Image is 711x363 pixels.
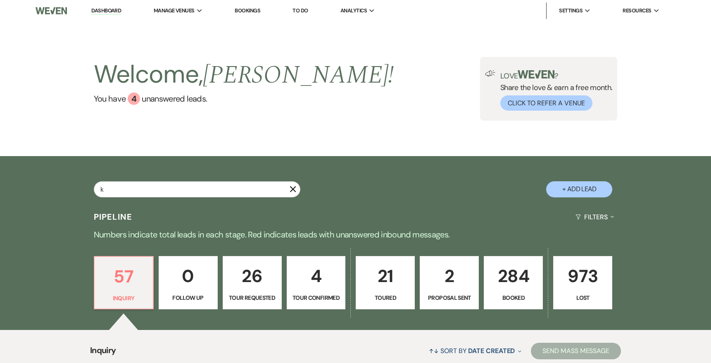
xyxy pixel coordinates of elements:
button: + Add Lead [546,181,612,197]
a: 26Tour Requested [223,256,282,310]
span: Inquiry [90,344,116,362]
p: Tour Confirmed [292,293,340,302]
span: ↑↓ [429,346,439,355]
h2: Welcome, [94,57,394,93]
a: 0Follow Up [159,256,218,310]
span: Analytics [340,7,367,15]
span: [PERSON_NAME] ! [203,56,394,94]
p: 57 [100,263,148,290]
a: 21Toured [356,256,415,310]
span: Date Created [468,346,515,355]
a: Dashboard [91,7,121,15]
a: 973Lost [553,256,612,310]
a: 57Inquiry [94,256,154,310]
a: 2Proposal Sent [420,256,479,310]
p: 2 [425,262,473,290]
p: Booked [489,293,537,302]
p: 973 [559,262,607,290]
button: Send Mass Message [531,343,621,359]
button: Filters [572,206,617,228]
p: 0 [164,262,212,290]
span: Resources [623,7,651,15]
img: loud-speaker-illustration.svg [485,70,495,77]
div: 4 [128,93,140,105]
a: 4Tour Confirmed [287,256,346,310]
p: Inquiry [100,294,148,303]
p: 284 [489,262,537,290]
p: Lost [559,293,607,302]
p: Numbers indicate total leads in each stage. Red indicates leads with unanswered inbound messages. [58,228,653,241]
h3: Pipeline [94,211,133,223]
input: Search by name, event date, email address or phone number [94,181,300,197]
p: Love ? [500,70,613,80]
span: Manage Venues [154,7,195,15]
button: Click to Refer a Venue [500,95,592,111]
p: 21 [361,262,409,290]
span: Settings [559,7,583,15]
p: Follow Up [164,293,212,302]
button: Sort By Date Created [426,340,525,362]
a: 284Booked [484,256,543,310]
p: Toured [361,293,409,302]
p: 4 [292,262,340,290]
img: Weven Logo [36,2,67,19]
p: Proposal Sent [425,293,473,302]
p: 26 [228,262,276,290]
p: Tour Requested [228,293,276,302]
a: You have 4 unanswered leads. [94,93,394,105]
div: Share the love & earn a free month. [495,70,613,111]
img: weven-logo-green.svg [518,70,554,78]
a: Bookings [235,7,260,14]
a: To Do [292,7,308,14]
